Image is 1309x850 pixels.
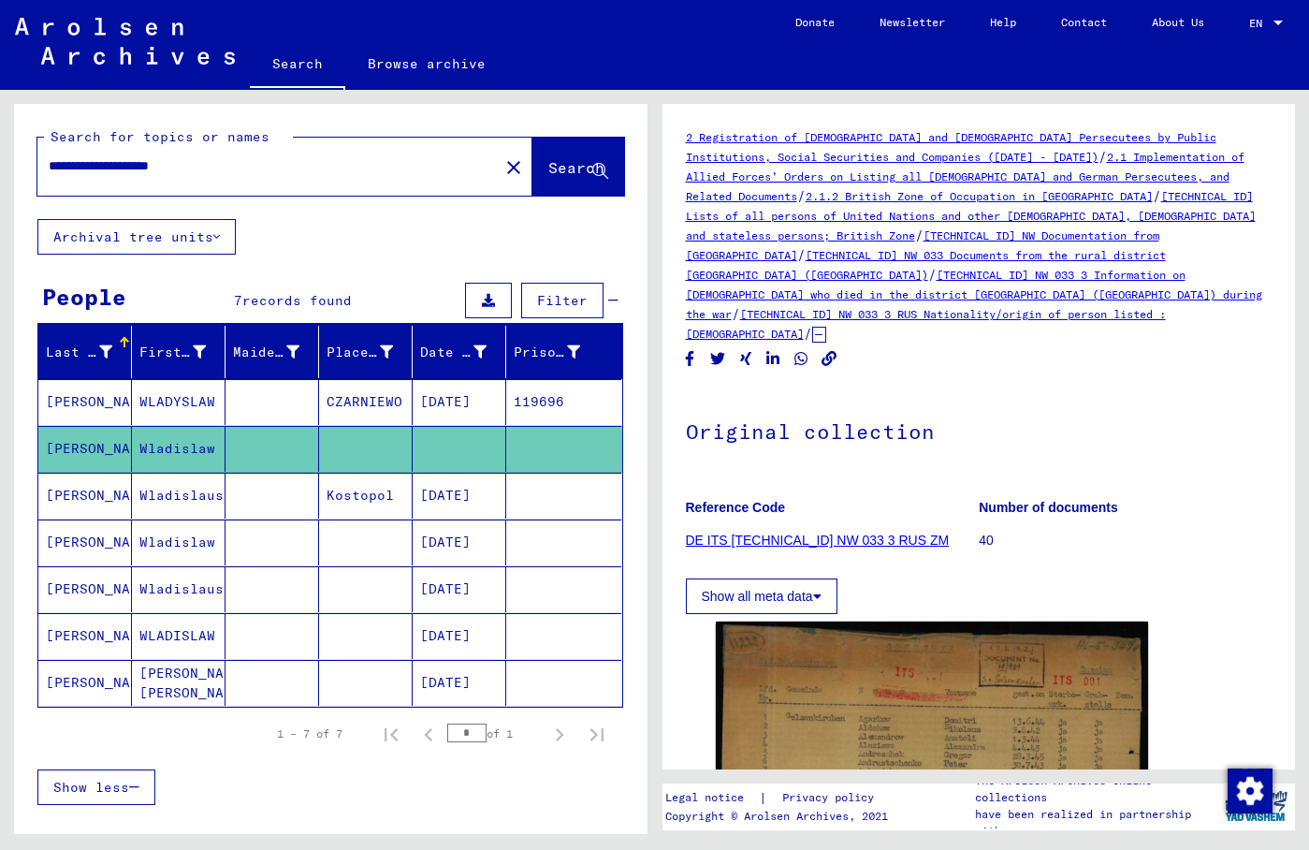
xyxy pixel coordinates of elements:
[686,307,1166,341] a: [TECHNICAL_ID] NW 033 3 RUS Nationality/origin of person listed : [DEMOGRAPHIC_DATA]
[915,227,924,243] span: /
[319,326,413,378] mat-header-cell: Place of Birth
[233,337,323,367] div: Maiden Name
[686,268,1262,321] a: [TECHNICAL_ID] NW 033 3 Information on [DEMOGRAPHIC_DATA] who died in the district [GEOGRAPHIC_DA...
[413,326,506,378] mat-header-cell: Date of Birth
[37,219,236,255] button: Archival tree units
[979,531,1272,550] p: 40
[767,788,896,808] a: Privacy policy
[541,715,578,753] button: Next page
[413,660,506,706] mat-cell: [DATE]
[495,148,532,185] button: Clear
[372,715,410,753] button: First page
[548,158,604,177] span: Search
[665,788,759,808] a: Legal notice
[242,292,352,309] span: records found
[327,343,393,362] div: Place of Birth
[686,533,950,548] a: DE ITS [TECHNICAL_ID] NW 033 3 RUS ZM
[38,426,132,472] mat-cell: [PERSON_NAME]
[42,280,126,314] div: People
[532,138,624,196] button: Search
[1227,768,1272,813] div: Change consent
[806,189,1153,203] a: 2.1.2 British Zone of Occupation in [GEOGRAPHIC_DATA]
[38,660,132,706] mat-cell: [PERSON_NAME]
[928,266,937,283] span: /
[665,788,896,808] div: |
[37,769,155,805] button: Show less
[233,343,299,362] div: Maiden Name
[1249,17,1270,30] span: EN
[51,128,269,145] mat-label: Search for topics or names
[797,187,806,204] span: /
[804,325,812,342] span: /
[686,388,1273,471] h1: Original collection
[139,337,229,367] div: First Name
[975,772,1216,806] p: The Arolsen Archives online collections
[537,292,588,309] span: Filter
[139,343,206,362] div: First Name
[686,248,1166,282] a: [TECHNICAL_ID] NW 033 Documents from the rural district [GEOGRAPHIC_DATA] ([GEOGRAPHIC_DATA])
[792,347,811,371] button: Share on WhatsApp
[506,379,621,425] mat-cell: 119696
[578,715,616,753] button: Last page
[46,343,112,362] div: Last Name
[132,326,225,378] mat-header-cell: First Name
[327,337,416,367] div: Place of Birth
[38,473,132,519] mat-cell: [PERSON_NAME]
[686,130,1216,164] a: 2 Registration of [DEMOGRAPHIC_DATA] and [DEMOGRAPHIC_DATA] Persecutees by Public Institutions, S...
[979,500,1118,515] b: Number of documents
[680,347,700,371] button: Share on Facebook
[132,520,225,565] mat-cell: Wladislaw
[132,660,225,706] mat-cell: [PERSON_NAME] [PERSON_NAME]
[413,379,506,425] mat-cell: [DATE]
[132,566,225,612] mat-cell: Wladislaus
[345,41,508,86] a: Browse archive
[38,566,132,612] mat-cell: [PERSON_NAME]
[132,379,225,425] mat-cell: WLADYSLAW
[686,500,786,515] b: Reference Code
[413,473,506,519] mat-cell: [DATE]
[732,305,740,322] span: /
[736,347,756,371] button: Share on Xing
[413,566,506,612] mat-cell: [DATE]
[447,725,541,742] div: of 1
[686,189,1256,242] a: [TECHNICAL_ID] Lists of all persons of United Nations and other [DEMOGRAPHIC_DATA], [DEMOGRAPHIC_...
[1153,187,1161,204] span: /
[975,806,1216,840] p: have been realized in partnership with
[764,347,783,371] button: Share on LinkedIn
[234,292,242,309] span: 7
[132,613,225,659] mat-cell: WLADISLAW
[506,326,621,378] mat-header-cell: Prisoner #
[820,347,839,371] button: Copy link
[38,613,132,659] mat-cell: [PERSON_NAME]
[132,473,225,519] mat-cell: Wladislaus
[250,41,345,90] a: Search
[46,337,136,367] div: Last Name
[686,579,837,614] button: Show all meta data
[521,283,604,318] button: Filter
[53,779,129,796] span: Show less
[797,246,806,263] span: /
[38,379,132,425] mat-cell: [PERSON_NAME]
[38,326,132,378] mat-header-cell: Last Name
[15,18,235,65] img: Arolsen_neg.svg
[319,379,413,425] mat-cell: CZARNIEWO
[686,150,1244,203] a: 2.1 Implementation of Allied Forces’ Orders on Listing all [DEMOGRAPHIC_DATA] and German Persecut...
[319,473,413,519] mat-cell: Kostopol
[665,808,896,825] p: Copyright © Arolsen Archives, 2021
[413,520,506,565] mat-cell: [DATE]
[1228,769,1273,813] img: Change consent
[1221,783,1291,829] img: yv_logo.png
[1098,148,1107,165] span: /
[514,337,604,367] div: Prisoner #
[132,426,225,472] mat-cell: Wladislaw
[225,326,319,378] mat-header-cell: Maiden Name
[420,343,487,362] div: Date of Birth
[514,343,580,362] div: Prisoner #
[708,347,728,371] button: Share on Twitter
[38,520,132,565] mat-cell: [PERSON_NAME]
[413,613,506,659] mat-cell: [DATE]
[502,156,525,179] mat-icon: close
[410,715,447,753] button: Previous page
[420,337,510,367] div: Date of Birth
[277,725,342,742] div: 1 – 7 of 7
